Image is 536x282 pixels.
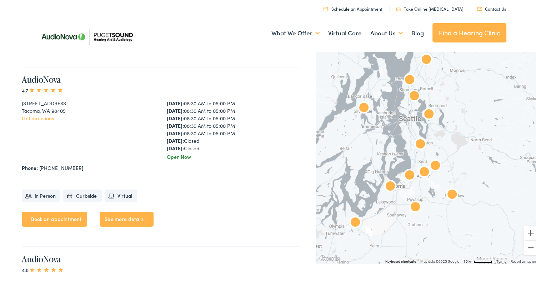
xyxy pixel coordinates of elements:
[271,19,320,45] a: What We Offer
[420,258,459,262] span: Map data ©2025 Google
[167,128,184,135] strong: [DATE]:
[22,106,156,113] div: Tacoma, WA 98405
[401,71,418,88] div: AudioNova
[22,252,61,263] a: AudioNova
[407,198,424,215] div: AudioNova
[22,188,61,201] li: In Person
[382,177,399,194] div: AudioNova
[22,72,61,84] a: AudioNova
[444,185,461,202] div: AudioNova
[39,163,83,170] a: [PHONE_NUMBER]
[324,4,382,10] a: Schedule an Appointment
[461,257,494,262] button: Map Scale: 10 km per 48 pixels
[167,143,184,150] strong: [DATE]:
[167,136,184,143] strong: [DATE]:
[464,258,474,262] span: 10 km
[385,258,416,263] button: Keyboard shortcuts
[347,213,364,230] div: AudioNova
[401,166,418,183] div: AudioNova
[406,87,423,104] div: AudioNova
[418,50,435,67] div: Puget Sound Hearing Aid &#038; Audiology by AudioNova
[22,210,87,225] a: Book an appointment
[318,253,341,262] a: Open this area in Google Maps (opens a new window)
[355,99,372,116] div: AudioNova
[167,106,184,113] strong: [DATE]:
[22,113,54,120] a: Get directions
[22,163,38,170] strong: Phone:
[22,85,64,92] span: 4.7
[167,152,301,159] div: Open Now
[420,105,437,122] div: AudioNova
[100,210,153,225] a: See more details
[416,163,433,180] div: AudioNova
[324,5,328,10] img: utility icon
[477,4,506,10] a: Contact Us
[477,6,482,9] img: utility icon
[328,19,362,45] a: Virtual Care
[318,253,341,262] img: Google
[105,188,137,201] li: Virtual
[167,113,184,120] strong: [DATE]:
[396,5,401,10] img: utility icon
[427,156,444,173] div: AudioNova
[496,258,506,262] a: Terms (opens in new tab)
[167,98,301,151] div: 08:30 AM to 05:00 PM 08:30 AM to 05:00 PM 08:30 AM to 05:00 PM 08:30 AM to 05:00 PM 08:30 AM to 0...
[412,135,429,152] div: AudioNova
[63,188,102,201] li: Curbside
[432,22,506,41] a: Find a Hearing Clinic
[370,19,403,45] a: About Us
[22,98,156,106] div: [STREET_ADDRESS]
[22,265,64,272] span: 4.8
[167,98,184,105] strong: [DATE]:
[167,121,184,128] strong: [DATE]:
[396,4,464,10] a: Take Online [MEDICAL_DATA]
[411,19,424,45] a: Blog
